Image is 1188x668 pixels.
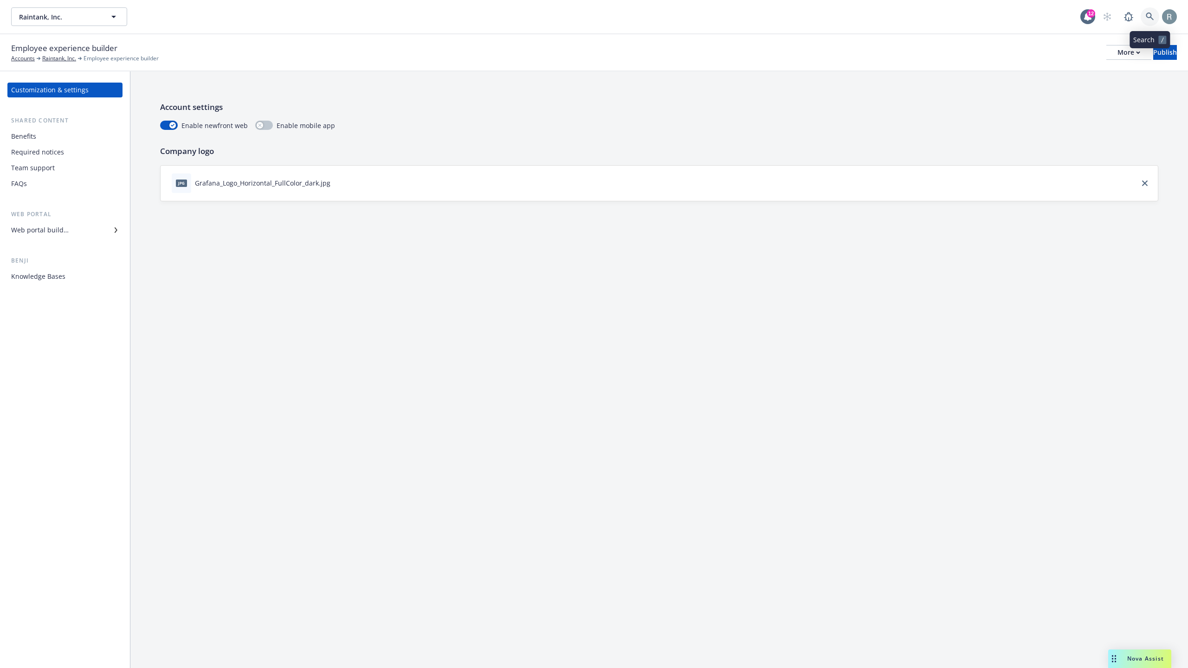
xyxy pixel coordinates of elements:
a: Benefits [7,129,123,144]
span: Employee experience builder [84,54,159,63]
div: Customization & settings [11,83,89,97]
img: photo [1162,9,1177,24]
div: Web portal builder [11,223,69,238]
a: Start snowing [1098,7,1117,26]
div: Web portal [7,210,123,219]
a: Report a Bug [1119,7,1138,26]
a: Knowledge Bases [7,269,123,284]
a: Search [1141,7,1159,26]
span: Enable newfront web [181,121,248,130]
p: Company logo [160,145,1158,157]
a: Required notices [7,145,123,160]
div: Knowledge Bases [11,269,65,284]
div: Publish [1153,45,1177,59]
a: close [1139,178,1150,189]
a: Team support [7,161,123,175]
a: Accounts [11,54,35,63]
a: Raintank, Inc. [42,54,76,63]
button: Raintank, Inc. [11,7,127,26]
button: download file [334,178,342,188]
span: Raintank, Inc. [19,12,99,22]
button: Publish [1153,45,1177,60]
span: Enable mobile app [277,121,335,130]
a: Customization & settings [7,83,123,97]
button: Nova Assist [1108,649,1171,668]
div: Grafana_Logo_Horizontal_FullColor_dark.jpg [195,178,330,188]
div: More [1117,45,1140,59]
a: Web portal builder [7,223,123,238]
p: Account settings [160,101,1158,113]
a: FAQs [7,176,123,191]
div: 12 [1087,9,1095,18]
span: Employee experience builder [11,42,117,54]
span: Nova Assist [1127,655,1164,662]
div: Required notices [11,145,64,160]
div: Team support [11,161,55,175]
div: Drag to move [1108,649,1120,668]
div: FAQs [11,176,27,191]
button: More [1106,45,1151,60]
div: Benji [7,256,123,265]
span: jpg [176,180,187,186]
div: Benefits [11,129,36,144]
div: Shared content [7,116,123,125]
